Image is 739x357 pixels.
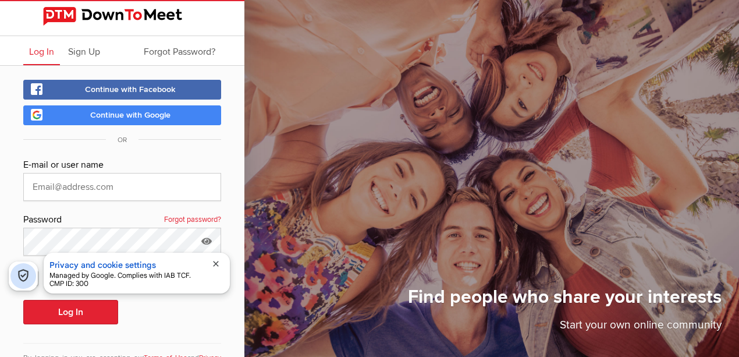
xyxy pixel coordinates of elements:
div: E-mail or user name [23,158,221,173]
input: Email@address.com [23,173,221,201]
p: Start your own online community [408,317,722,340]
a: Continue with Google [23,105,221,125]
img: DownToMeet [43,7,201,26]
a: Forgot Password? [138,36,221,65]
span: Continue with Google [90,110,170,120]
a: Log In [23,36,60,65]
span: OR [106,136,138,144]
a: Forgot password? [164,213,221,228]
span: Sign Up [68,46,100,58]
span: Log In [29,46,54,58]
button: Log In [23,300,118,324]
a: Sign Up [62,36,106,65]
a: Continue with Facebook [23,80,221,100]
div: Password [23,213,221,228]
h1: Find people who share your interests [408,285,722,317]
span: Forgot Password? [144,46,215,58]
span: Continue with Facebook [85,84,176,94]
